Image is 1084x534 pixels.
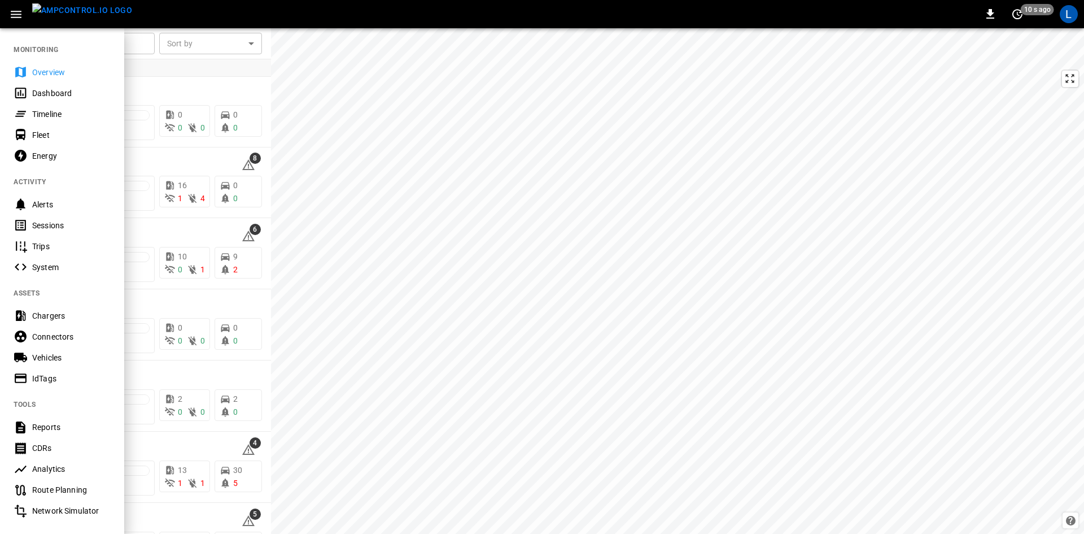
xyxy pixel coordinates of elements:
[1008,5,1026,23] button: set refresh interval
[32,220,111,231] div: Sessions
[32,199,111,210] div: Alerts
[32,129,111,141] div: Fleet
[1021,4,1054,15] span: 10 s ago
[32,150,111,162] div: Energy
[32,67,111,78] div: Overview
[32,422,111,433] div: Reports
[32,3,132,18] img: ampcontrol.io logo
[32,310,111,322] div: Chargers
[32,484,111,496] div: Route Planning
[32,352,111,363] div: Vehicles
[32,505,111,516] div: Network Simulator
[32,262,111,273] div: System
[32,108,111,120] div: Timeline
[1060,5,1078,23] div: profile-icon
[32,442,111,454] div: CDRs
[32,373,111,384] div: IdTags
[32,88,111,99] div: Dashboard
[32,241,111,252] div: Trips
[32,463,111,475] div: Analytics
[32,331,111,342] div: Connectors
